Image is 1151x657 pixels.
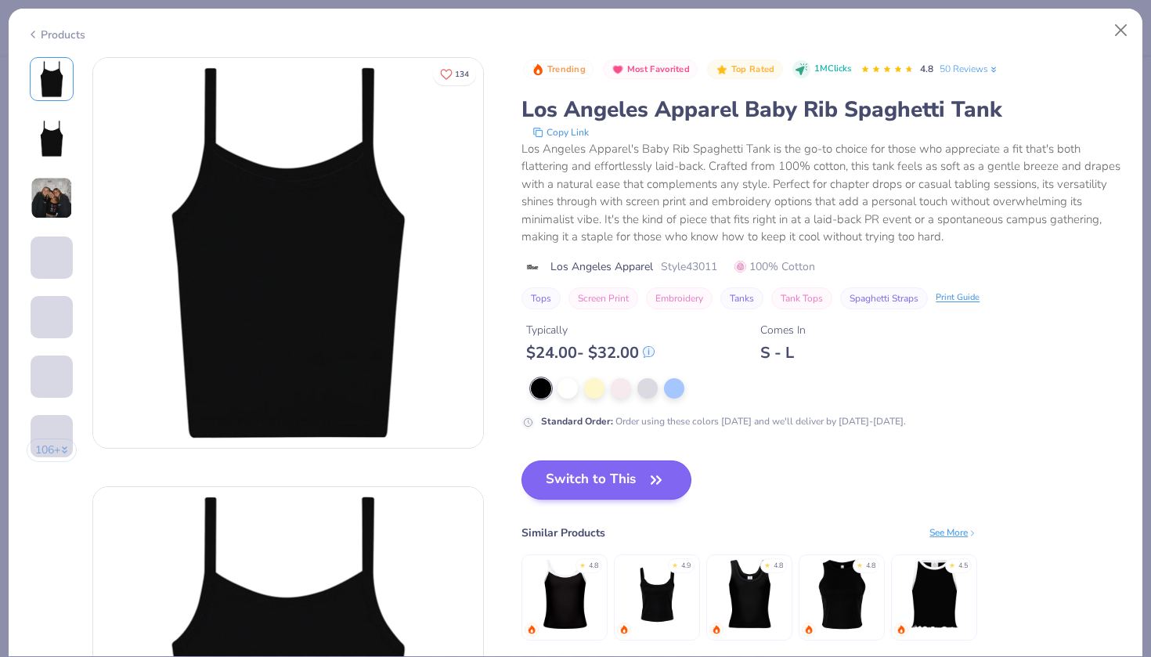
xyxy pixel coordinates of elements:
button: Switch to This [521,460,691,500]
button: Spaghetti Straps [840,287,928,309]
img: Bella Canvas Ladies' Micro Ribbed Scoop Tank [620,557,695,631]
button: Like [433,63,476,85]
span: Most Favorited [627,65,690,74]
img: User generated content [31,398,33,440]
div: ★ [672,561,678,567]
div: 4.5 [958,561,968,572]
div: ★ [857,561,863,567]
span: Top Rated [731,65,775,74]
div: 4.8 Stars [861,57,914,82]
img: trending.gif [897,625,906,634]
span: 134 [455,70,469,78]
img: User generated content [31,457,33,500]
strong: Standard Order : [541,415,613,428]
img: brand logo [521,261,543,273]
a: 50 Reviews [940,62,999,76]
button: Badge Button [603,60,698,80]
div: Print Guide [936,291,980,305]
button: copy to clipboard [528,125,594,140]
img: trending.gif [527,625,536,634]
div: 4.8 [589,561,598,572]
img: Fresh Prints Sunset Blvd Ribbed Scoop Tank Top [713,557,787,631]
button: 106+ [27,439,78,462]
div: 4.8 [866,561,875,572]
button: Badge Button [523,60,594,80]
img: Fresh Prints Cali Camisole Top [528,557,602,631]
span: Los Angeles Apparel [550,258,653,275]
img: trending.gif [712,625,721,634]
img: User generated content [31,338,33,381]
img: Back [33,120,70,157]
div: Products [27,27,85,43]
button: Close [1106,16,1136,45]
button: Tops [521,287,561,309]
button: Tanks [720,287,763,309]
img: Trending sort [532,63,544,76]
div: $ 24.00 - $ 32.00 [526,343,655,363]
div: 4.9 [681,561,691,572]
img: trending.gif [619,625,629,634]
img: Most Favorited sort [612,63,624,76]
span: Trending [547,65,586,74]
div: ★ [764,561,770,567]
span: 100% Cotton [734,258,815,275]
div: 4.8 [774,561,783,572]
img: trending.gif [804,625,814,634]
button: Badge Button [707,60,782,80]
div: Los Angeles Apparel Baby Rib Spaghetti Tank [521,95,1124,125]
button: Tank Tops [771,287,832,309]
div: Similar Products [521,525,605,541]
img: User generated content [31,177,73,219]
div: S - L [760,343,806,363]
img: Fresh Prints Sasha Crop Top [897,557,972,631]
div: ★ [579,561,586,567]
span: 4.8 [920,63,933,75]
div: Comes In [760,322,806,338]
button: Embroidery [646,287,713,309]
img: Front [93,58,483,448]
button: Screen Print [568,287,638,309]
div: Los Angeles Apparel's Baby Rib Spaghetti Tank is the go-to choice for those who appreciate a fit ... [521,140,1124,246]
span: 1M Clicks [814,63,851,76]
div: ★ [949,561,955,567]
div: Typically [526,322,655,338]
img: Top Rated sort [716,63,728,76]
img: User generated content [31,279,33,321]
span: Style 43011 [661,258,717,275]
div: Order using these colors [DATE] and we'll deliver by [DATE]-[DATE]. [541,414,906,428]
div: See More [929,525,977,540]
img: Front [33,60,70,98]
img: Bella + Canvas Ladies' Micro Ribbed Racerback Tank [805,557,879,631]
